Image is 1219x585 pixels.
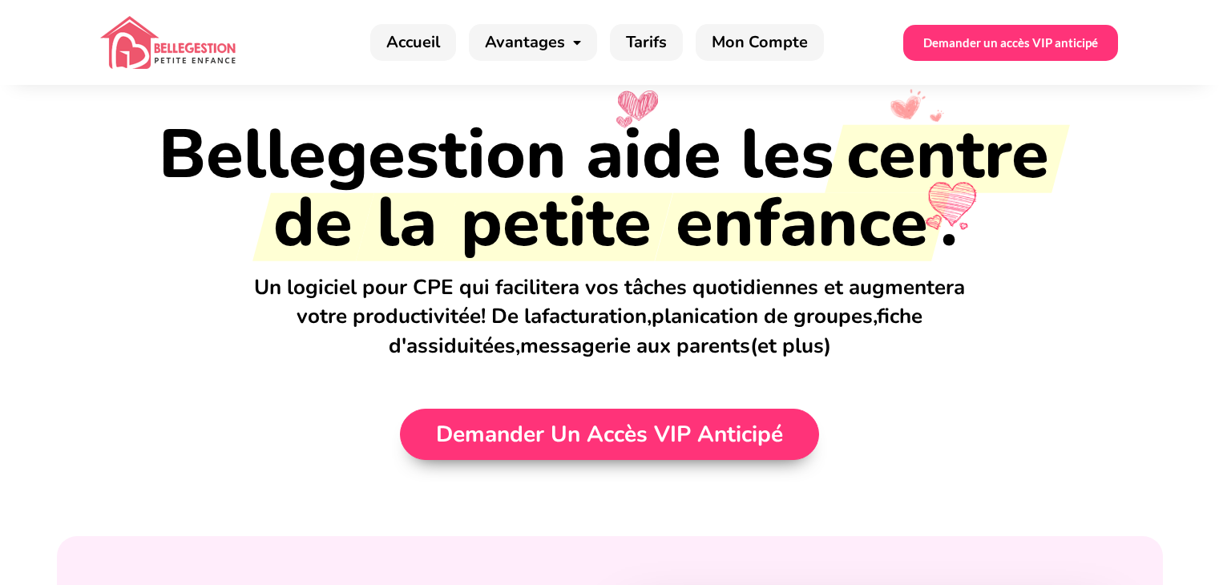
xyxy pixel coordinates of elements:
a: Avantages [469,24,597,61]
span: messagerie aux parents [520,332,750,360]
span: planication de groupes [652,302,873,330]
a: Tarifs [610,24,683,61]
img: bellegestion_heart1 [616,116,632,128]
span: la [365,189,449,257]
span: Bellegestion aide les [159,108,834,201]
span: facturation [542,302,647,330]
img: bellegestion_heart3 [929,110,945,122]
img: bellegestion_heart3 [888,89,928,119]
span: Demander un accès VIP anticipé [436,423,783,446]
span: centre [834,121,1061,189]
a: Accueil [370,24,456,61]
img: bellegestion_heart2 [918,182,983,230]
img: bellegestion_heart1 [618,91,658,121]
h3: Un logiciel pour CPE qui facilitera vos tâches quotidiennes et augmentera votre productivitée! De... [249,273,971,361]
span: enfance [664,189,940,257]
iframe: chat widget [1152,521,1203,569]
span: Demander un accès VIP anticipé [923,37,1098,49]
a: Demander un accès VIP anticipé [417,414,802,455]
span: petite [449,189,664,257]
a: Mon Compte [696,24,824,61]
span: fiche d'assiduitées [389,302,923,359]
a: Demander un accès VIP anticipé [903,25,1118,61]
span: de [261,189,365,257]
